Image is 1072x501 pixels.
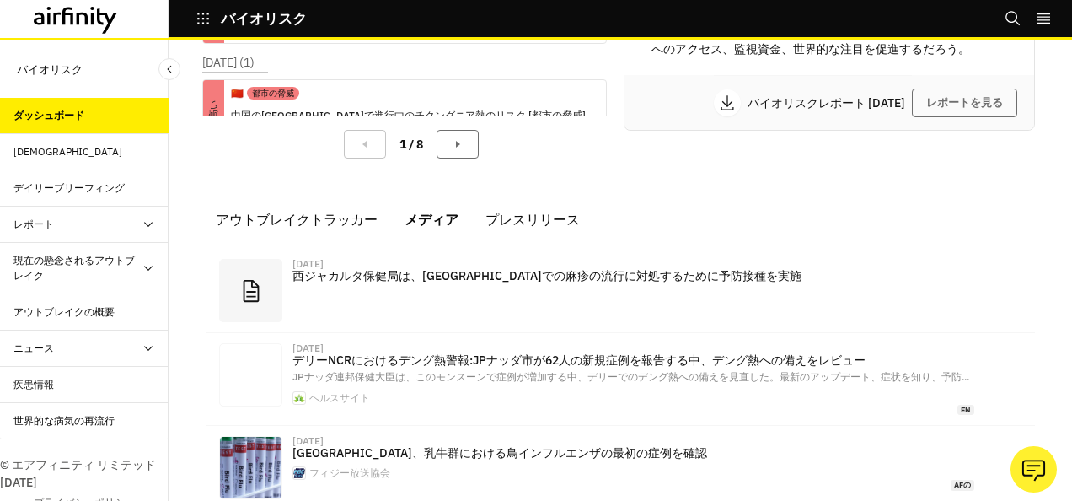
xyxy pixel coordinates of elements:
div: 世界的な病気の再流行 [13,413,115,428]
div: プレスリリース [485,207,580,232]
font: 高い [206,100,221,119]
button: サイドバーを閉じる [158,58,180,80]
span: EN [957,405,974,416]
div: 疾患情報 [13,377,54,392]
div: [DEMOGRAPHIC_DATA] [13,144,122,159]
div: アウトブレイクの概要 [13,304,115,320]
div: ニュース [13,341,54,356]
div: [DATE] [292,259,324,269]
p: 1 / 8 [399,136,423,154]
button: 前のページ [344,130,386,159]
p: 西ジャカルタ保健局は、[GEOGRAPHIC_DATA]での麻疹の流行に対処するために予防接種を実施 [292,269,974,283]
div: [DATE] [292,343,324,353]
p: バイオリスク [221,11,308,26]
button: 捜索 [1005,4,1021,33]
p: バイオリスクレポート [DATE] [748,97,912,109]
p: デリーNCRにおけるデング熱警報:JPナッダ市が62人の新規症例を報告する中、デング熱への備えをレビュー [292,353,974,367]
span: AFの [951,480,974,491]
div: デイリーブリーフィング [13,180,125,196]
div: 現在の懸念されるアウトブレイク [13,253,142,283]
span: JPナッダ連邦保健大臣は、このモンスーンで症例が増加する中、デリーでのデング熱への備えを見直した。最新のアップデート、症状を知り、予防... [292,370,969,383]
button: 次のページ [437,130,479,159]
p: 都市の脅威 [252,87,294,100]
button: レポートを見る [912,89,1017,117]
div: レポート [13,217,54,232]
div: フィジー放送協会 [309,468,390,478]
p: 🇨🇳 [231,86,244,101]
div: [DATE] [292,436,324,446]
img: Test-tubes-are-seen-labelled-Bird-Flu-words-in-this-illustration-taken-June-10-2024..jpg [220,437,281,498]
div: メディア [405,207,458,232]
button: アナリストに質問する [1010,446,1057,493]
div: ヘルスサイト [309,393,370,403]
button: バイオリスク [196,4,308,33]
div: アウトブレイクトラッカー [216,207,378,232]
img: 152x152.png [293,392,305,404]
div: ダッシュボード [13,108,84,123]
a: [DATE]西ジャカルタ保健局は、[GEOGRAPHIC_DATA]での麻疹の流行に対処するために予防接種を実施 [206,249,1035,333]
a: [DATE]デリーNCRにおけるデング熱警報:JPナッダ市が62人の新規症例を報告する中、デング熱への備えをレビューJPナッダ連邦保健大臣は、このモンスーンで症例が増加する中、デリーでのデング熱... [206,333,1035,426]
p: ) [202,54,255,72]
img: Dengue-cases-in-Delhi.jpg [220,344,281,406]
p: [GEOGRAPHIC_DATA]、乳牛群における鳥インフルエンザの最初の症例を確認 [292,446,974,460]
font: [DATE] (1 [202,55,250,70]
img: android-icon-192x192.png [293,467,305,479]
p: バイオリスク [17,54,83,84]
p: 中国の[GEOGRAPHIC_DATA]で進行中のチクングニア熱のリスク [都市の脅威] [231,106,586,125]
